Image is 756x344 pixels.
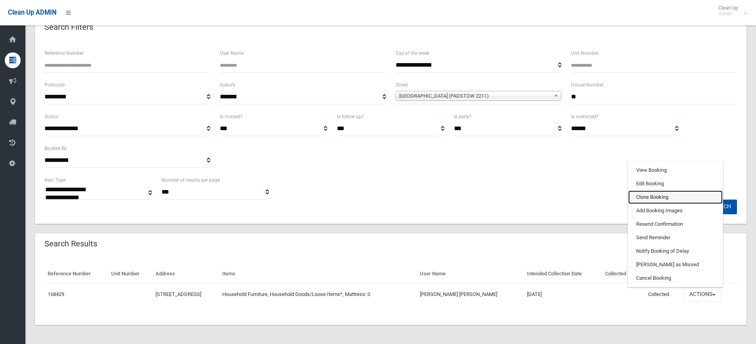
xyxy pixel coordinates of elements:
[219,265,417,283] th: Items
[220,112,242,121] label: Is missed?
[35,236,107,252] header: Search Results
[628,271,723,285] a: Cancel Booking
[44,112,58,121] label: Status
[35,19,103,35] header: Search Filters
[156,291,201,297] a: [STREET_ADDRESS]
[628,190,723,204] a: Clone Booking
[571,81,604,89] label: House Number
[8,9,56,16] span: Clean Up ADMIN
[44,49,84,58] label: Reference Number
[628,217,723,231] a: Resend Confirmation
[454,112,471,121] label: Is early?
[628,177,723,190] a: Edit Booking
[44,265,108,283] th: Reference Number
[48,291,64,297] a: 168429
[628,231,723,244] a: Send Reminder
[417,283,524,306] td: [PERSON_NAME] [PERSON_NAME]
[628,244,723,258] a: Notify Booking of Delay
[571,49,598,58] label: Unit Number
[718,11,738,17] small: Admin
[628,258,723,271] a: [PERSON_NAME] as Missed
[524,283,602,306] td: [DATE]
[714,5,746,17] span: Clean Up
[396,81,408,89] label: Street
[645,283,680,306] td: Collected
[628,163,723,177] a: View Booking
[162,176,220,184] label: Number of results per page
[44,176,65,184] label: Item Type
[152,265,219,283] th: Address
[417,265,524,283] th: User Name
[108,265,153,283] th: Unit Number
[44,81,65,89] label: Postcode
[337,112,364,121] label: Is follow up?
[524,265,602,283] th: Intended Collection Date
[571,112,598,121] label: Is oversized?
[602,265,645,283] th: Collected At
[399,91,551,101] span: [GEOGRAPHIC_DATA] (PADSTOW 2211)
[220,81,235,89] label: Suburb
[683,287,721,302] button: Actions
[220,49,244,58] label: User Name
[628,204,723,217] a: Add Booking Images
[396,49,429,58] label: Day of the week
[219,283,417,306] td: Household Furniture, Household Goods/Loose Items*, Mattress: 0
[44,144,67,153] label: Booked By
